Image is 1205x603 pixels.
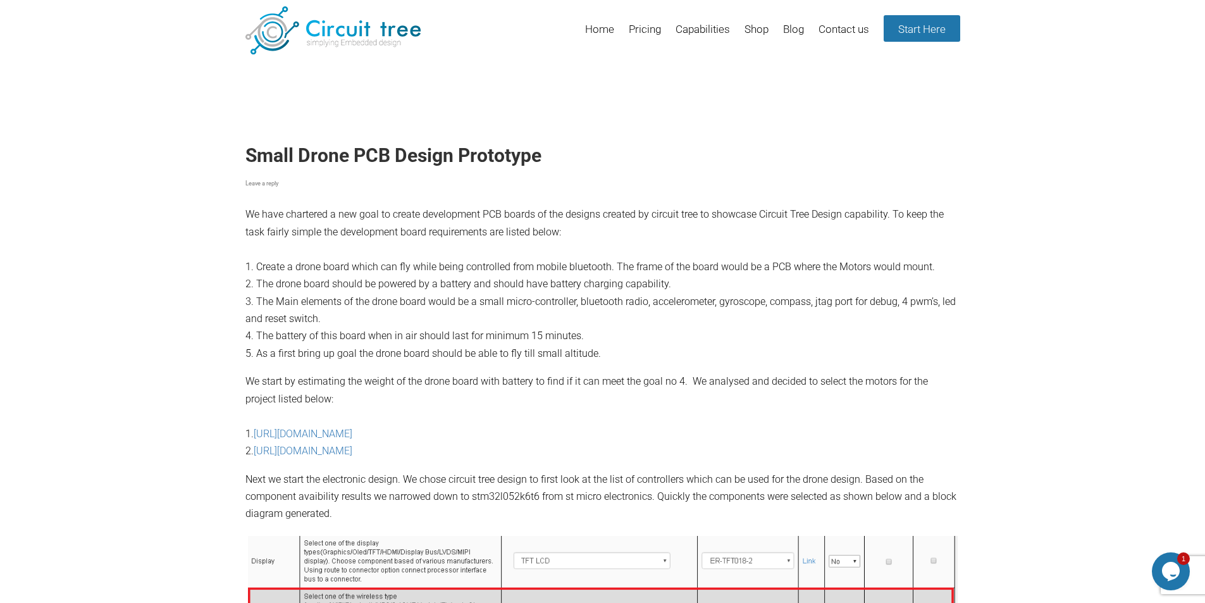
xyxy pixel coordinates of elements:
[245,373,960,459] p: We start by estimating the weight of the drone board with battery to find if it can meet the goal...
[585,15,614,56] a: Home
[254,428,352,440] a: [URL][DOMAIN_NAME]
[629,15,661,56] a: Pricing
[254,445,352,457] a: [URL][DOMAIN_NAME]
[245,125,960,362] p: We have chartered a new goal to create development PCB boards of the designs created by circuit t...
[245,6,421,54] img: Circuit Tree
[745,15,769,56] a: Shop
[884,15,960,42] a: Start Here
[245,144,960,167] h1: Small Drone PCB Design Prototype
[245,471,960,523] p: Next we start the electronic design. We chose circuit tree design to first look at the list of co...
[1152,552,1192,590] iframe: chat widget
[245,180,278,187] a: Leave a reply
[819,15,869,56] a: Contact us
[676,15,730,56] a: Capabilities
[783,15,804,56] a: Blog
